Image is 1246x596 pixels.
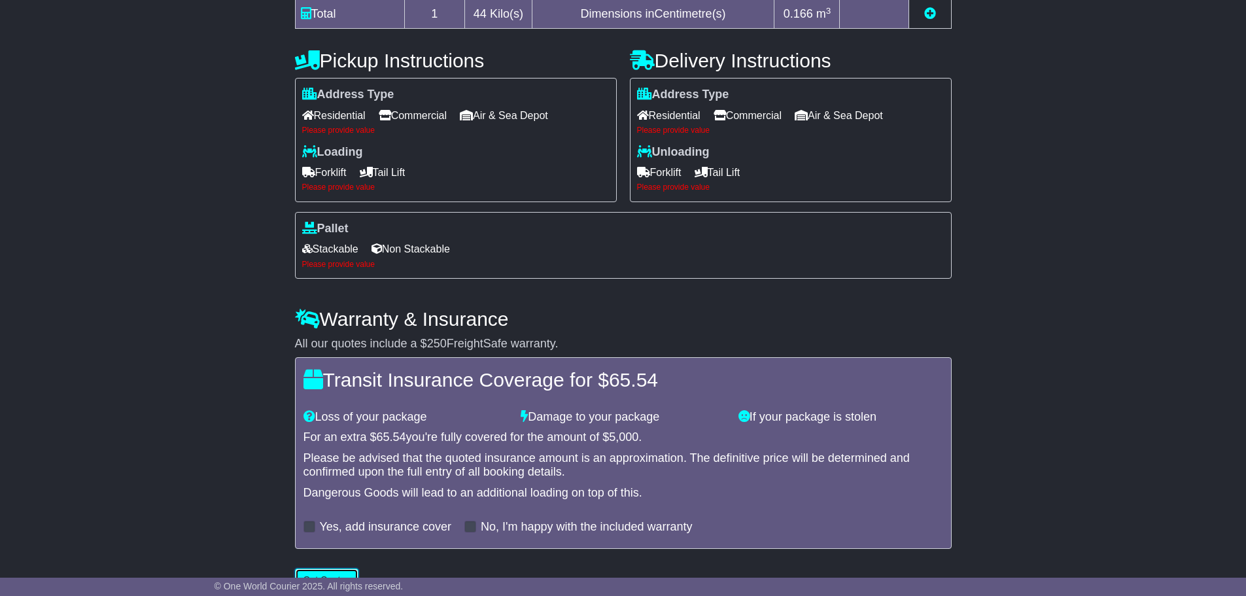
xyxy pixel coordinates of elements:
div: Damage to your package [514,410,732,425]
span: 65.54 [377,430,406,444]
a: Add new item [924,7,936,20]
span: Air & Sea Depot [460,105,548,126]
div: Please provide value [302,126,610,135]
span: 5,000 [609,430,638,444]
span: Commercial [714,105,782,126]
span: Commercial [379,105,447,126]
span: Tail Lift [695,162,740,183]
span: 250 [427,337,447,350]
div: If your package is stolen [732,410,950,425]
span: © One World Courier 2025. All rights reserved. [215,581,404,591]
span: Air & Sea Depot [795,105,883,126]
h4: Delivery Instructions [630,50,952,71]
span: 65.54 [609,369,658,391]
label: Unloading [637,145,710,160]
div: Please provide value [302,183,610,192]
label: Loading [302,145,363,160]
span: m [816,7,831,20]
label: Address Type [302,88,394,102]
span: Tail Lift [360,162,406,183]
span: Forklift [302,162,347,183]
div: Please be advised that the quoted insurance amount is an approximation. The definitive price will... [303,451,943,480]
span: Stackable [302,239,358,259]
span: Non Stackable [372,239,450,259]
span: 0.166 [784,7,813,20]
label: No, I'm happy with the included warranty [481,520,693,535]
div: Please provide value [302,260,944,269]
span: Residential [302,105,366,126]
div: Loss of your package [297,410,515,425]
label: Address Type [637,88,729,102]
div: Please provide value [637,126,944,135]
span: Residential [637,105,701,126]
label: Pallet [302,222,349,236]
span: 44 [474,7,487,20]
div: For an extra $ you're fully covered for the amount of $ . [303,430,943,445]
h4: Warranty & Insurance [295,308,952,330]
h4: Transit Insurance Coverage for $ [303,369,943,391]
div: Dangerous Goods will lead to an additional loading on top of this. [303,486,943,500]
span: Forklift [637,162,682,183]
label: Yes, add insurance cover [320,520,451,535]
button: Get Quotes [295,569,359,591]
h4: Pickup Instructions [295,50,617,71]
div: All our quotes include a $ FreightSafe warranty. [295,337,952,351]
div: Please provide value [637,183,944,192]
sup: 3 [826,6,831,16]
